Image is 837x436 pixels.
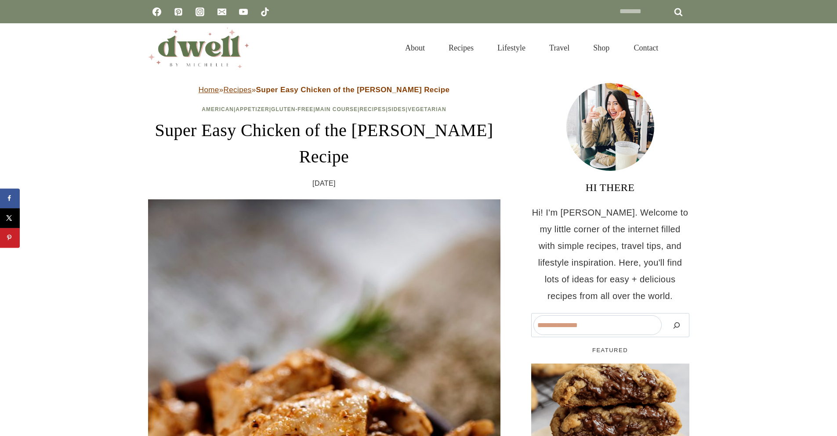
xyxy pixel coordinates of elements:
a: Main Course [315,106,358,112]
a: American [202,106,234,112]
a: Appetizer [236,106,269,112]
strong: Super Easy Chicken of the [PERSON_NAME] Recipe [256,86,450,94]
a: Sides [388,106,406,112]
a: Travel [537,32,581,63]
h3: HI THERE [531,180,689,195]
span: » » [199,86,450,94]
a: TikTok [256,3,274,21]
nav: Primary Navigation [393,32,670,63]
img: DWELL by michelle [148,28,249,68]
a: Email [213,3,231,21]
a: Contact [622,32,670,63]
a: Pinterest [170,3,187,21]
h1: Super Easy Chicken of the [PERSON_NAME] Recipe [148,117,500,170]
time: [DATE] [312,177,336,190]
a: About [393,32,437,63]
span: | | | | | | [202,106,446,112]
a: Recipes [224,86,252,94]
button: Search [666,315,687,335]
a: Shop [581,32,621,63]
a: YouTube [235,3,252,21]
a: Facebook [148,3,166,21]
a: Home [199,86,219,94]
a: Lifestyle [486,32,537,63]
a: Recipes [359,106,386,112]
button: View Search Form [674,40,689,55]
a: Vegetarian [408,106,446,112]
a: Gluten-Free [271,106,313,112]
h5: FEATURED [531,346,689,355]
a: Instagram [191,3,209,21]
p: Hi! I'm [PERSON_NAME]. Welcome to my little corner of the internet filled with simple recipes, tr... [531,204,689,304]
a: Recipes [437,32,486,63]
